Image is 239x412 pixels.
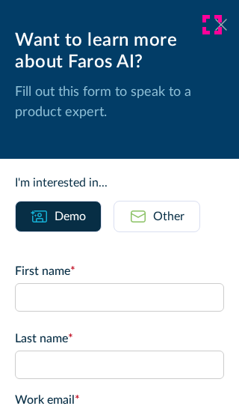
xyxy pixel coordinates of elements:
div: Demo [55,207,86,225]
p: Fill out this form to speak to a product expert. [15,82,224,123]
label: Work email [15,391,224,409]
div: Want to learn more about Faros AI? [15,30,224,73]
div: Other [153,207,184,225]
div: I'm interested in... [15,174,224,192]
label: First name [15,262,224,280]
label: Last name [15,330,224,348]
